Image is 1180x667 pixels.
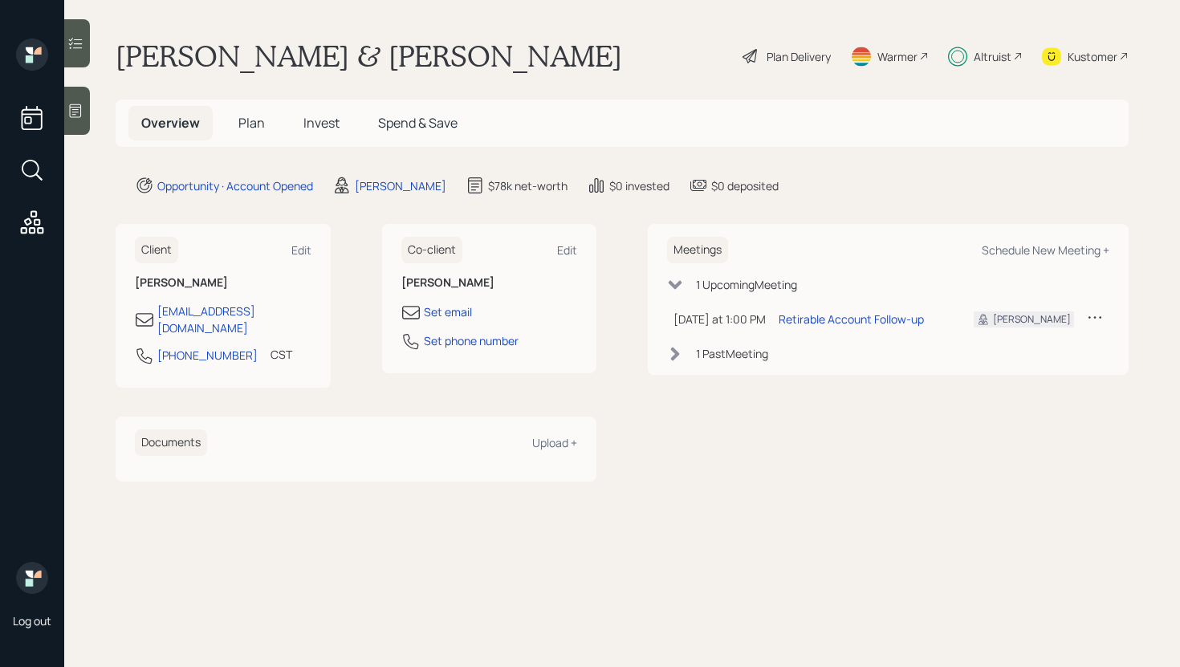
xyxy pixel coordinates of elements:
[982,242,1109,258] div: Schedule New Meeting +
[696,276,797,293] div: 1 Upcoming Meeting
[667,237,728,263] h6: Meetings
[488,177,568,194] div: $78k net-worth
[135,429,207,456] h6: Documents
[767,48,831,65] div: Plan Delivery
[116,39,622,74] h1: [PERSON_NAME] & [PERSON_NAME]
[711,177,779,194] div: $0 deposited
[141,114,200,132] span: Overview
[673,311,766,327] div: [DATE] at 1:00 PM
[271,346,292,363] div: CST
[157,177,313,194] div: Opportunity · Account Opened
[557,242,577,258] div: Edit
[974,48,1011,65] div: Altruist
[1068,48,1117,65] div: Kustomer
[532,435,577,450] div: Upload +
[378,114,458,132] span: Spend & Save
[401,237,462,263] h6: Co-client
[238,114,265,132] span: Plan
[355,177,446,194] div: [PERSON_NAME]
[779,311,924,327] div: Retirable Account Follow-up
[424,303,472,320] div: Set email
[291,242,311,258] div: Edit
[135,276,311,290] h6: [PERSON_NAME]
[13,613,51,628] div: Log out
[877,48,918,65] div: Warmer
[993,312,1071,327] div: [PERSON_NAME]
[609,177,669,194] div: $0 invested
[303,114,340,132] span: Invest
[135,237,178,263] h6: Client
[696,345,768,362] div: 1 Past Meeting
[424,332,519,349] div: Set phone number
[157,347,258,364] div: [PHONE_NUMBER]
[401,276,578,290] h6: [PERSON_NAME]
[157,303,311,336] div: [EMAIL_ADDRESS][DOMAIN_NAME]
[16,562,48,594] img: retirable_logo.png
